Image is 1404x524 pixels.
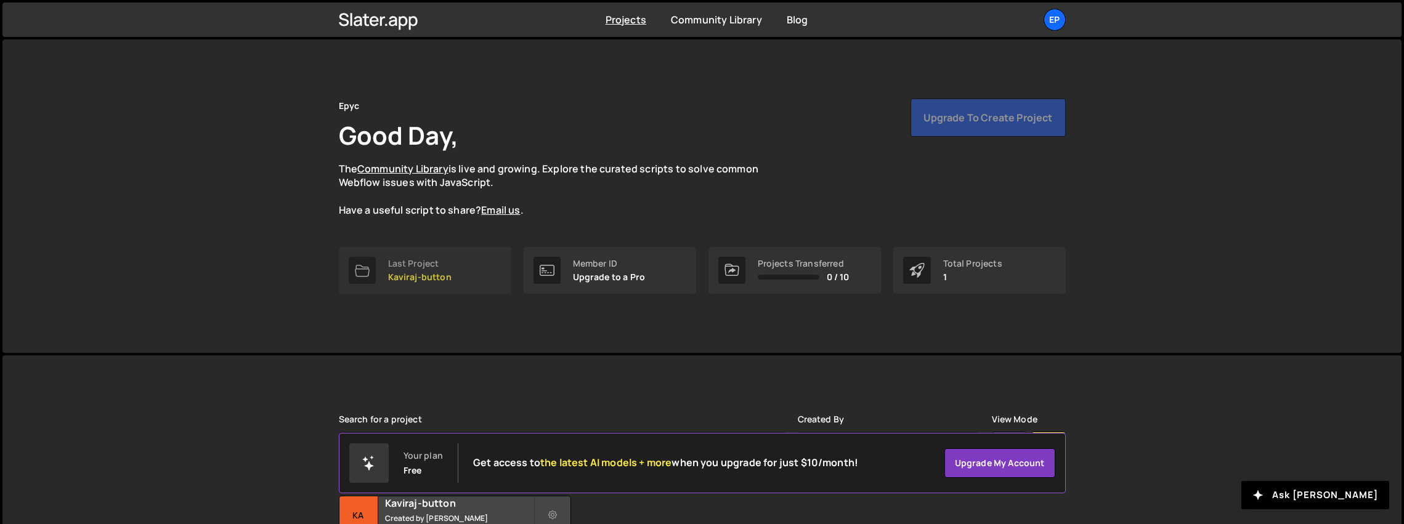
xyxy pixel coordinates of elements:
a: Community Library [357,162,448,175]
div: Projects Transferred [758,259,850,268]
p: The is live and growing. Explore the curated scripts to solve common Webflow issues with JavaScri... [339,162,782,217]
a: Last Project Kaviraj-button [339,247,511,294]
p: Upgrade to a Pro [573,272,646,282]
div: Last Project [388,259,452,268]
input: Type your project... [339,432,785,466]
div: Free [404,466,422,475]
div: Your plan [404,451,443,461]
div: Epyc [339,99,360,113]
label: View Mode [992,414,1037,424]
a: Blog [787,13,808,26]
h2: Get access to when you upgrade for just $10/month! [473,457,858,469]
span: 0 / 10 [827,272,850,282]
p: 1 [943,272,1002,282]
a: Email us [481,203,520,217]
p: Kaviraj-button [388,272,452,282]
a: Projects [606,13,646,26]
h1: Good Day, [339,118,458,152]
h2: Kaviraj-button [385,496,534,510]
label: Created By [798,414,845,424]
button: Ask [PERSON_NAME] [1241,481,1389,509]
a: Community Library [671,13,762,26]
a: Upgrade my account [944,448,1055,478]
span: the latest AI models + more [540,456,672,469]
div: Member ID [573,259,646,268]
label: Search for a project [339,414,422,424]
a: Ep [1044,9,1066,31]
div: Total Projects [943,259,1002,268]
